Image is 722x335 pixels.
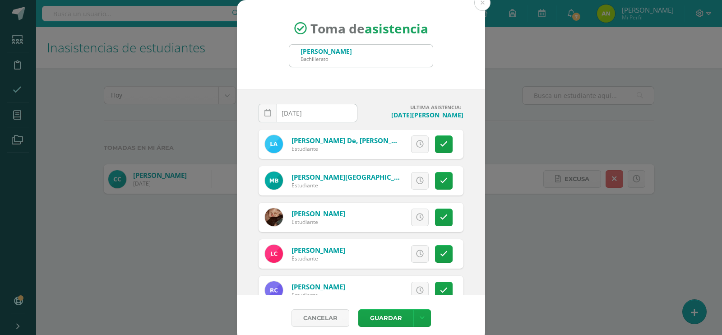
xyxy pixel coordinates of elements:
a: [PERSON_NAME] de, [PERSON_NAME] [292,136,413,145]
button: Guardar [358,309,413,327]
img: c1be5db3c53bb849ebfa8b1a8c951bfb.png [265,281,283,299]
div: Estudiante [292,291,345,299]
input: Busca un grado o sección aquí... [289,45,433,67]
a: [PERSON_NAME][GEOGRAPHIC_DATA] [292,172,414,181]
img: e4e4dfc937c041508c137af92ec9f0d1.png [265,245,283,263]
div: [PERSON_NAME] [301,47,352,56]
div: Bachillerato [301,56,352,62]
a: Cancelar [292,309,349,327]
img: e5ca43410b9899f1efdfb4ca279d7526.png [265,208,283,226]
div: Estudiante [292,181,400,189]
strong: asistencia [365,20,428,37]
span: Toma de [310,20,428,37]
h4: [DATE][PERSON_NAME] [365,111,463,119]
img: eb884a420e897f644919cc52c2d2fad5.png [265,172,283,190]
h4: ULTIMA ASISTENCIA: [365,104,463,111]
div: Estudiante [292,145,400,153]
a: [PERSON_NAME] [292,282,345,291]
div: Estudiante [292,255,345,262]
a: [PERSON_NAME] [292,209,345,218]
img: 574752f7b655b17dba0b14621c4b5315.png [265,135,283,153]
div: Estudiante [292,218,345,226]
input: Fecha de Inasistencia [259,104,357,122]
a: [PERSON_NAME] [292,246,345,255]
